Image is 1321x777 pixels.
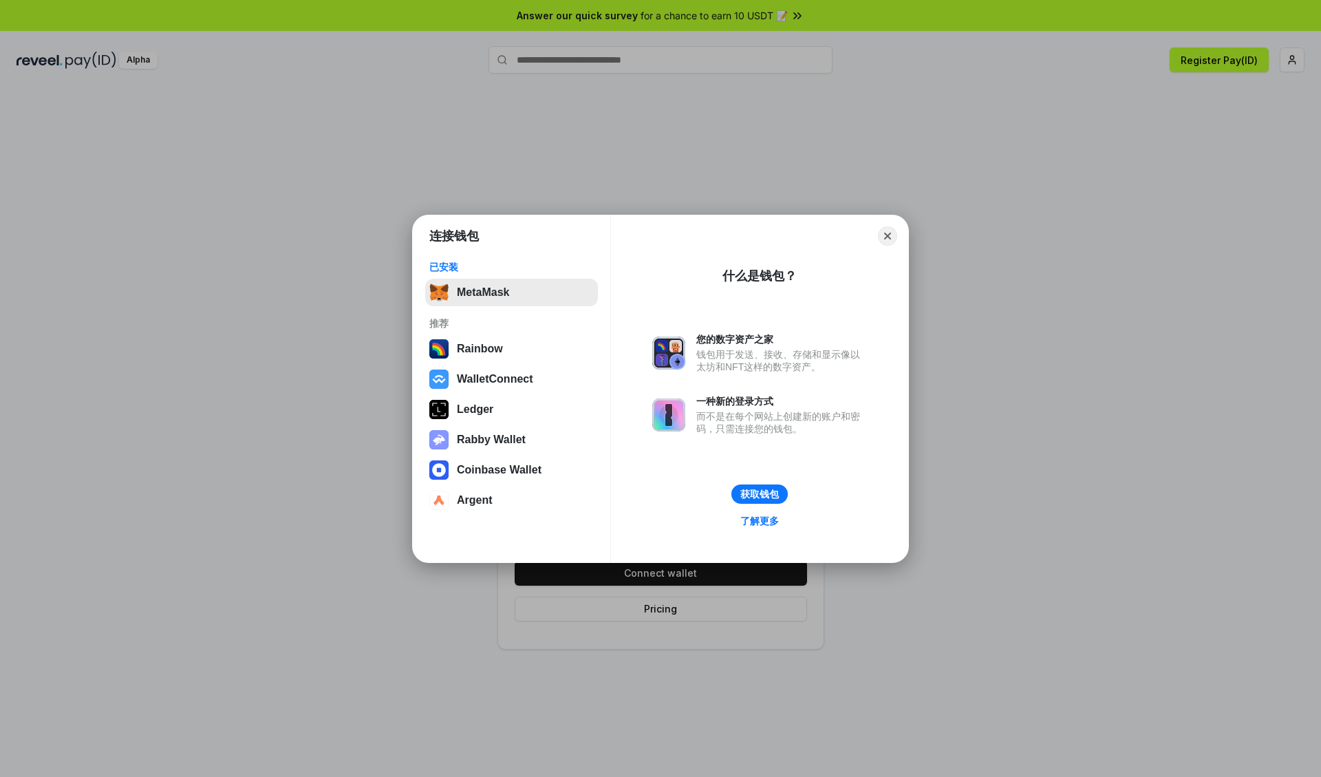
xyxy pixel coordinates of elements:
[429,228,479,244] h1: 连接钱包
[425,487,598,514] button: Argent
[732,512,787,530] a: 了解更多
[429,370,449,389] img: svg+xml,%3Csvg%20width%3D%2228%22%20height%3D%2228%22%20viewBox%3D%220%200%2028%2028%22%20fill%3D...
[696,395,867,407] div: 一种新的登录方式
[429,261,594,273] div: 已安装
[740,515,779,527] div: 了解更多
[878,226,897,246] button: Close
[696,348,867,373] div: 钱包用于发送、接收、存储和显示像以太坊和NFT这样的数字资产。
[429,430,449,449] img: svg+xml,%3Csvg%20xmlns%3D%22http%3A%2F%2Fwww.w3.org%2F2000%2Fsvg%22%20fill%3D%22none%22%20viewBox...
[425,396,598,423] button: Ledger
[457,373,533,385] div: WalletConnect
[429,460,449,480] img: svg+xml,%3Csvg%20width%3D%2228%22%20height%3D%2228%22%20viewBox%3D%220%200%2028%2028%22%20fill%3D...
[722,268,797,284] div: 什么是钱包？
[425,456,598,484] button: Coinbase Wallet
[457,286,509,299] div: MetaMask
[429,283,449,302] img: svg+xml,%3Csvg%20fill%3D%22none%22%20height%3D%2233%22%20viewBox%3D%220%200%2035%2033%22%20width%...
[696,410,867,435] div: 而不是在每个网站上创建新的账户和密码，只需连接您的钱包。
[740,488,779,500] div: 获取钱包
[696,333,867,345] div: 您的数字资产之家
[652,398,685,432] img: svg+xml,%3Csvg%20xmlns%3D%22http%3A%2F%2Fwww.w3.org%2F2000%2Fsvg%22%20fill%3D%22none%22%20viewBox...
[429,491,449,510] img: svg+xml,%3Csvg%20width%3D%2228%22%20height%3D%2228%22%20viewBox%3D%220%200%2028%2028%22%20fill%3D...
[425,279,598,306] button: MetaMask
[457,434,526,446] div: Rabby Wallet
[457,494,493,507] div: Argent
[457,464,541,476] div: Coinbase Wallet
[429,339,449,359] img: svg+xml,%3Csvg%20width%3D%22120%22%20height%3D%22120%22%20viewBox%3D%220%200%20120%20120%22%20fil...
[429,317,594,330] div: 推荐
[652,337,685,370] img: svg+xml,%3Csvg%20xmlns%3D%22http%3A%2F%2Fwww.w3.org%2F2000%2Fsvg%22%20fill%3D%22none%22%20viewBox...
[425,335,598,363] button: Rainbow
[425,365,598,393] button: WalletConnect
[731,485,788,504] button: 获取钱包
[429,400,449,419] img: svg+xml,%3Csvg%20xmlns%3D%22http%3A%2F%2Fwww.w3.org%2F2000%2Fsvg%22%20width%3D%2228%22%20height%3...
[425,426,598,454] button: Rabby Wallet
[457,403,493,416] div: Ledger
[457,343,503,355] div: Rainbow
